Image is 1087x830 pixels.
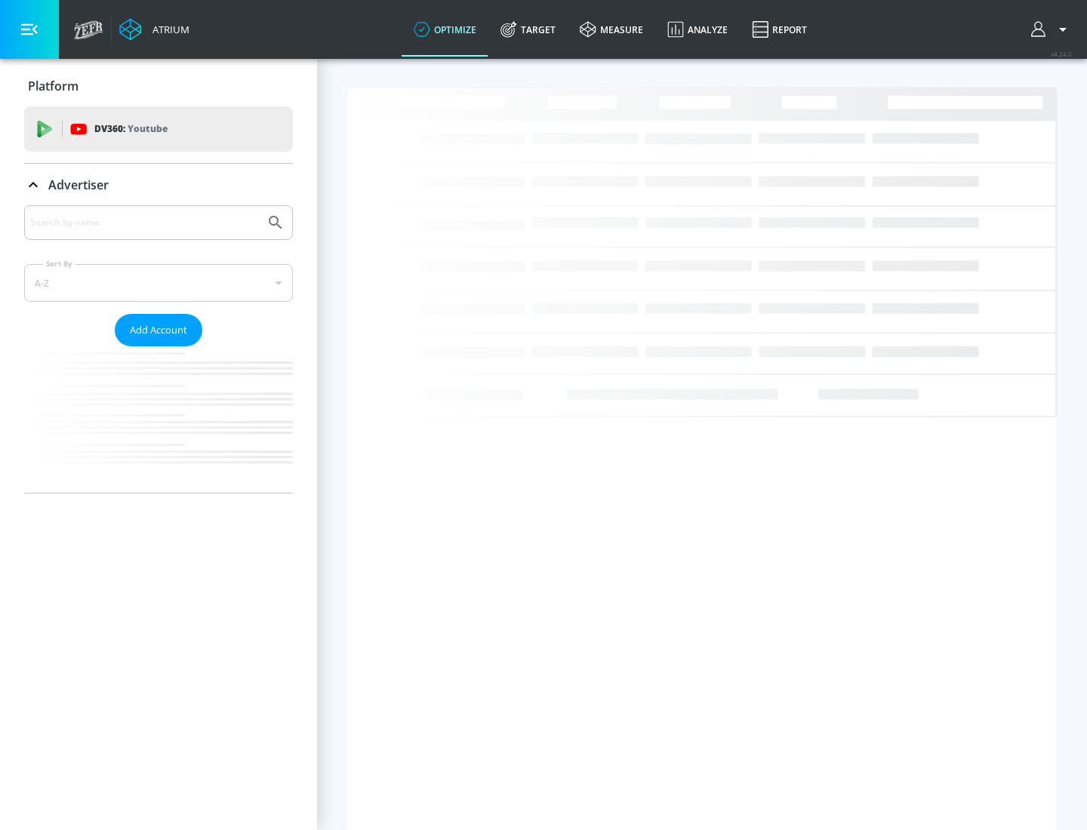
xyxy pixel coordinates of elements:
button: Add Account [115,314,202,346]
div: Advertiser [24,205,293,493]
a: Target [488,2,568,57]
a: measure [568,2,655,57]
div: Advertiser [24,164,293,206]
div: Platform [24,65,293,107]
div: Atrium [146,23,189,36]
p: Advertiser [48,177,109,193]
p: DV360: [94,121,168,137]
div: DV360: Youtube [24,106,293,152]
a: optimize [402,2,488,57]
span: v 4.24.0 [1051,50,1072,58]
nav: list of Advertiser [24,346,293,493]
a: Report [740,2,819,57]
span: Add Account [130,321,187,339]
a: Analyze [655,2,740,57]
div: A-Z [24,264,293,302]
a: Atrium [119,18,189,41]
label: Sort By [43,259,75,269]
p: Platform [28,78,79,94]
p: Youtube [128,121,168,137]
input: Search by name [30,213,259,232]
